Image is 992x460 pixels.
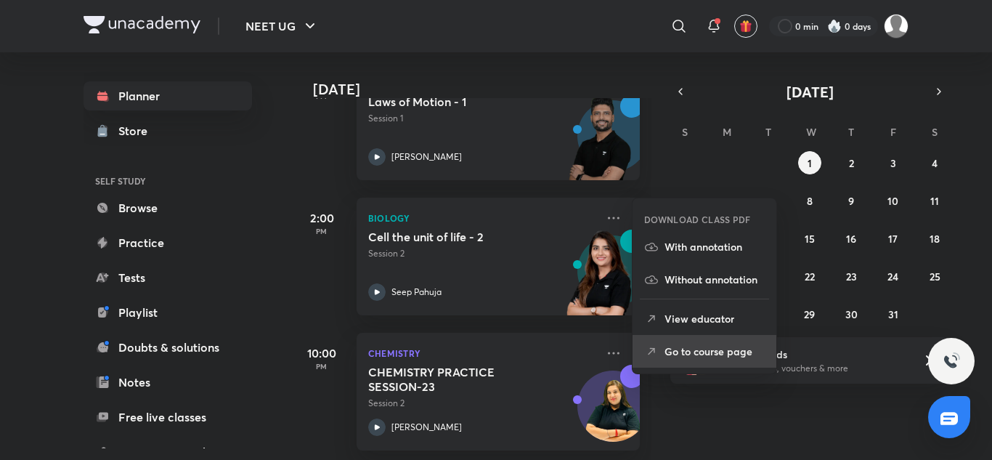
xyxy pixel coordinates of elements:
button: October 9, 2025 [839,189,863,212]
img: Avatar [578,379,648,448]
abbr: October 8, 2025 [807,194,813,208]
h6: SELF STUDY [84,169,252,193]
button: October 17, 2025 [882,227,905,250]
abbr: October 5, 2025 [682,194,688,208]
button: October 5, 2025 [673,189,696,212]
p: Seep Pahuja [391,286,442,299]
a: Playlist [84,298,252,327]
button: October 29, 2025 [798,302,821,326]
a: Tests [84,263,252,292]
div: Store [118,122,156,140]
h4: [DATE] [313,81,654,98]
abbr: October 9, 2025 [848,194,854,208]
abbr: Wednesday [806,125,816,139]
abbr: October 7, 2025 [765,194,771,208]
h5: Cell the unit of life - 2 [368,230,549,244]
img: ttu [943,352,960,370]
abbr: October 31, 2025 [888,307,898,321]
abbr: Friday [890,125,896,139]
abbr: October 4, 2025 [932,156,938,170]
button: October 23, 2025 [839,265,863,288]
p: Biology [368,209,596,227]
h5: Laws of Motion - 1 [368,94,549,109]
button: October 15, 2025 [798,227,821,250]
p: [PERSON_NAME] [391,150,462,164]
a: Notes [84,368,252,397]
img: streak [827,19,842,33]
abbr: Thursday [848,125,854,139]
abbr: October 18, 2025 [930,232,940,246]
abbr: October 24, 2025 [887,270,898,283]
a: Doubts & solutions [84,333,252,362]
abbr: October 1, 2025 [808,156,812,170]
button: NEET UG [237,12,328,41]
abbr: October 23, 2025 [846,270,857,283]
button: October 6, 2025 [715,189,738,212]
p: PM [293,92,351,100]
abbr: October 22, 2025 [805,270,815,283]
p: Session 2 [368,247,596,260]
p: Session 1 [368,112,596,125]
img: avatar [739,20,752,33]
a: Free live classes [84,403,252,432]
button: October 18, 2025 [923,227,946,250]
h6: Refer friends [726,347,905,362]
abbr: October 10, 2025 [887,194,898,208]
p: View educator [664,311,765,326]
p: Win a laptop, vouchers & more [726,362,905,375]
button: October 2, 2025 [839,151,863,174]
p: Session 2 [368,397,596,410]
button: October 24, 2025 [882,265,905,288]
abbr: October 17, 2025 [888,232,898,246]
img: Company Logo [84,16,200,33]
abbr: October 11, 2025 [930,194,939,208]
abbr: October 2, 2025 [849,156,854,170]
a: Store [84,116,252,145]
abbr: Saturday [932,125,938,139]
button: October 1, 2025 [798,151,821,174]
img: unacademy [560,230,640,330]
button: avatar [734,15,757,38]
span: [DATE] [786,82,834,102]
h5: 10:00 [293,344,351,362]
abbr: October 15, 2025 [805,232,815,246]
button: October 10, 2025 [882,189,905,212]
p: Go to course page [664,344,765,359]
button: October 31, 2025 [882,302,905,326]
img: unacademy [560,94,640,195]
abbr: Sunday [682,125,688,139]
abbr: October 3, 2025 [890,156,896,170]
a: Company Logo [84,16,200,37]
h5: CHEMISTRY PRACTICE SESSION-23 [368,365,549,394]
p: PM [293,362,351,371]
abbr: October 6, 2025 [723,194,729,208]
p: With annotation [664,239,765,254]
img: Richa Kumar [884,14,908,39]
a: Browse [84,193,252,222]
button: October 16, 2025 [839,227,863,250]
p: Chemistry [368,344,596,362]
p: [PERSON_NAME] [391,421,462,434]
a: Practice [84,228,252,257]
button: October 3, 2025 [882,151,905,174]
abbr: October 25, 2025 [930,270,940,283]
abbr: October 16, 2025 [846,232,856,246]
button: October 8, 2025 [798,189,821,212]
p: PM [293,227,351,235]
abbr: Monday [723,125,731,139]
abbr: October 29, 2025 [804,307,815,321]
a: Planner [84,81,252,110]
h5: 2:00 [293,209,351,227]
abbr: October 30, 2025 [845,307,858,321]
h6: DOWNLOAD CLASS PDF [644,213,751,226]
button: October 30, 2025 [839,302,863,326]
button: [DATE] [691,81,929,102]
abbr: Tuesday [765,125,771,139]
button: October 22, 2025 [798,265,821,288]
button: October 11, 2025 [923,189,946,212]
button: October 4, 2025 [923,151,946,174]
button: October 7, 2025 [757,189,780,212]
button: October 25, 2025 [923,265,946,288]
p: Without annotation [664,272,765,287]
